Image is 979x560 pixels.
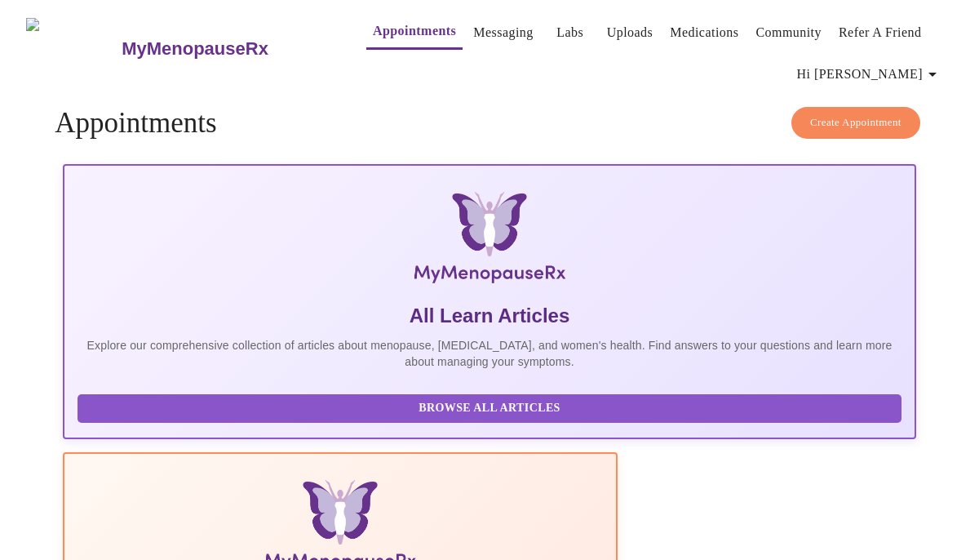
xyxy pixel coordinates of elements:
button: Hi [PERSON_NAME] [791,58,949,91]
a: MyMenopauseRx [120,20,334,78]
a: Messaging [473,21,533,44]
button: Appointments [366,15,463,50]
h4: Appointments [55,107,924,140]
img: MyMenopauseRx Logo [206,192,773,290]
img: MyMenopauseRx Logo [26,18,120,79]
button: Labs [544,16,596,49]
a: Refer a Friend [839,21,922,44]
button: Medications [663,16,745,49]
button: Uploads [600,16,660,49]
span: Browse All Articles [94,398,885,419]
a: Community [755,21,822,44]
button: Community [749,16,828,49]
span: Hi [PERSON_NAME] [797,63,942,86]
a: Uploads [607,21,653,44]
a: Labs [556,21,583,44]
p: Explore our comprehensive collection of articles about menopause, [MEDICAL_DATA], and women's hea... [78,337,901,370]
button: Refer a Friend [832,16,928,49]
a: Medications [670,21,738,44]
a: Appointments [373,20,456,42]
button: Create Appointment [791,107,920,139]
button: Messaging [467,16,539,49]
span: Create Appointment [810,113,901,132]
h3: MyMenopauseRx [122,38,268,60]
a: Browse All Articles [78,400,906,414]
button: Browse All Articles [78,394,901,423]
h5: All Learn Articles [78,303,901,329]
